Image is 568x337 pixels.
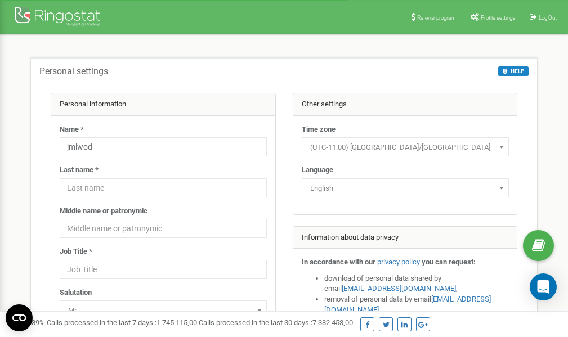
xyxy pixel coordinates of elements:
[302,124,336,135] label: Time zone
[306,140,505,155] span: (UTC-11:00) Pacific/Midway
[324,273,509,294] li: download of personal data shared by email ,
[422,258,476,266] strong: you can request:
[302,165,333,176] label: Language
[64,303,263,318] span: Mr.
[60,124,84,135] label: Name *
[51,93,275,116] div: Personal information
[60,300,267,320] span: Mr.
[60,246,92,257] label: Job Title *
[530,273,557,300] div: Open Intercom Messenger
[47,318,197,327] span: Calls processed in the last 7 days :
[539,15,557,21] span: Log Out
[60,260,267,279] input: Job Title
[324,294,509,315] li: removal of personal data by email ,
[60,206,147,217] label: Middle name or patronymic
[293,227,517,249] div: Information about data privacy
[60,219,267,238] input: Middle name or patronymic
[306,181,505,196] span: English
[293,93,517,116] div: Other settings
[302,258,375,266] strong: In accordance with our
[481,15,515,21] span: Profile settings
[342,284,456,293] a: [EMAIL_ADDRESS][DOMAIN_NAME]
[417,15,456,21] span: Referral program
[156,318,197,327] u: 1 745 115,00
[377,258,420,266] a: privacy policy
[60,178,267,197] input: Last name
[302,178,509,197] span: English
[312,318,353,327] u: 7 382 453,00
[60,137,267,156] input: Name
[39,66,108,77] h5: Personal settings
[498,66,529,76] button: HELP
[60,165,99,176] label: Last name *
[60,287,92,298] label: Salutation
[199,318,353,327] span: Calls processed in the last 30 days :
[6,304,33,331] button: Open CMP widget
[302,137,509,156] span: (UTC-11:00) Pacific/Midway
